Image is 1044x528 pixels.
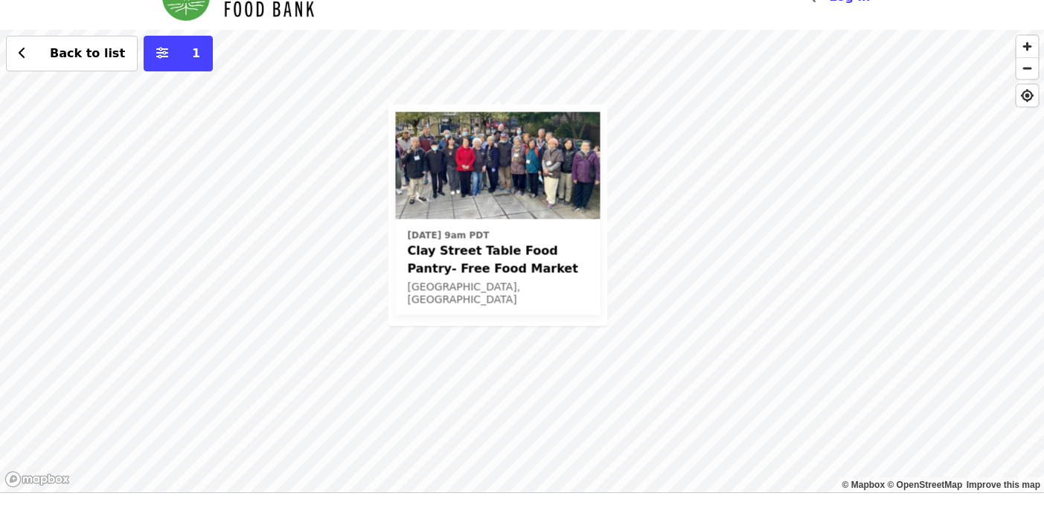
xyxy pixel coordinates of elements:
div: [GEOGRAPHIC_DATA], [GEOGRAPHIC_DATA] [408,280,589,306]
i: sliders-h icon [156,46,168,60]
span: 1 [192,46,200,60]
button: Zoom Out [1016,57,1038,79]
time: [DATE] 9am PDT [408,228,490,242]
a: OpenStreetMap [887,480,962,490]
a: Map feedback [967,480,1040,490]
a: Mapbox logo [4,471,70,488]
a: Mapbox [842,480,886,490]
span: Back to list [50,46,125,60]
button: More filters (1 selected) [144,36,213,71]
button: Zoom In [1016,36,1038,57]
button: Back to list [6,36,138,71]
button: Find My Location [1016,85,1038,106]
img: Clay Street Table Food Pantry- Free Food Market organized by Oregon Food Bank [396,112,601,219]
a: See details for "Clay Street Table Food Pantry- Free Food Market" [396,112,601,315]
i: chevron-left icon [19,46,26,60]
span: Clay Street Table Food Pantry- Free Food Market [408,242,589,277]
